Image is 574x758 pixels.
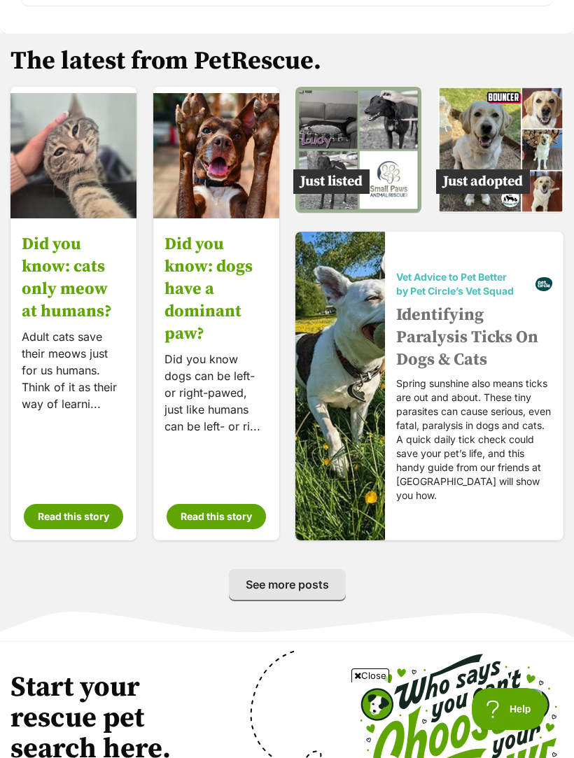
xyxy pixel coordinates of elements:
[164,351,268,435] p: Did you know dogs can be left- or right-pawed, just like humans can be left- or ri...
[153,87,279,540] a: Did you know: dogs have a dominant paw? Did you know: dogs have a dominant paw? Did you know dogs...
[396,377,552,503] p: Spring sunshine also means ticks are out and about. These tiny parasites can cause serious, even ...
[166,504,265,529] button: Read this story
[32,688,542,751] iframe: Advertisement
[10,48,563,76] h2: The latest from PetRescue.
[10,93,136,219] img: Did you know: cats only meow at humans?
[438,87,564,213] img: Medium Male Golden Retriever Mix Dog
[295,232,563,540] a: Vet Advice to Pet Better by Pet Circle’s Vet Squad Identifying Paralysis Ticks On Dogs & Cats Spr...
[396,304,552,371] h3: Identifying Paralysis Ticks On Dogs & Cats
[22,233,125,323] h3: Did you know: cats only meow at humans?
[22,328,125,412] p: Adult cats save their meows just for us humans. Think of it as their way of learni...
[229,569,346,600] a: See more posts
[246,576,329,593] span: See more posts
[472,688,546,730] iframe: Help Scout Beacon - Open
[396,270,535,298] span: Vet Advice to Pet Better by Pet Circle’s Vet Squad
[10,87,136,540] a: Did you know: cats only meow at humans? Did you know: cats only meow at humans? Adult cats save t...
[153,93,279,219] img: Did you know: dogs have a dominant paw?
[164,233,268,345] h3: Did you know: dogs have a dominant paw?
[295,202,421,216] a: Just listed
[295,87,421,213] img: Medium Female Greyhound Dog
[436,169,530,194] span: Just adopted
[293,169,370,194] span: Just listed
[351,668,389,682] span: Close
[24,504,123,529] button: Read this story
